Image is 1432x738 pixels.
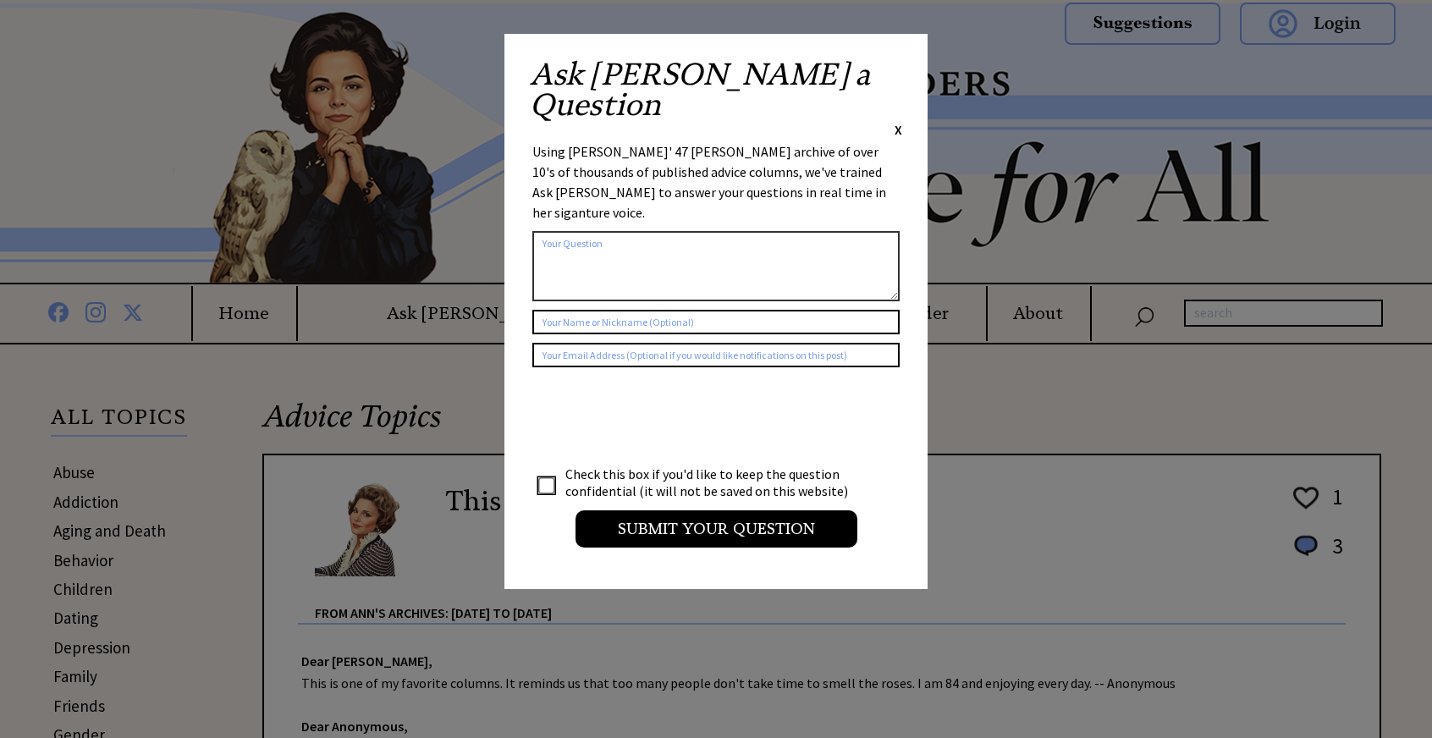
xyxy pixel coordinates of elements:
h2: Ask [PERSON_NAME] a Question [530,59,902,120]
input: Your Email Address (Optional if you would like notifications on this post) [532,343,900,367]
input: Submit your Question [576,510,857,548]
td: Check this box if you'd like to keep the question confidential (it will not be saved on this webs... [565,465,864,500]
iframe: reCAPTCHA [532,384,790,450]
input: Your Name or Nickname (Optional) [532,310,900,334]
div: Using [PERSON_NAME]' 47 [PERSON_NAME] archive of over 10's of thousands of published advice colum... [532,141,900,223]
span: X [895,121,902,138]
